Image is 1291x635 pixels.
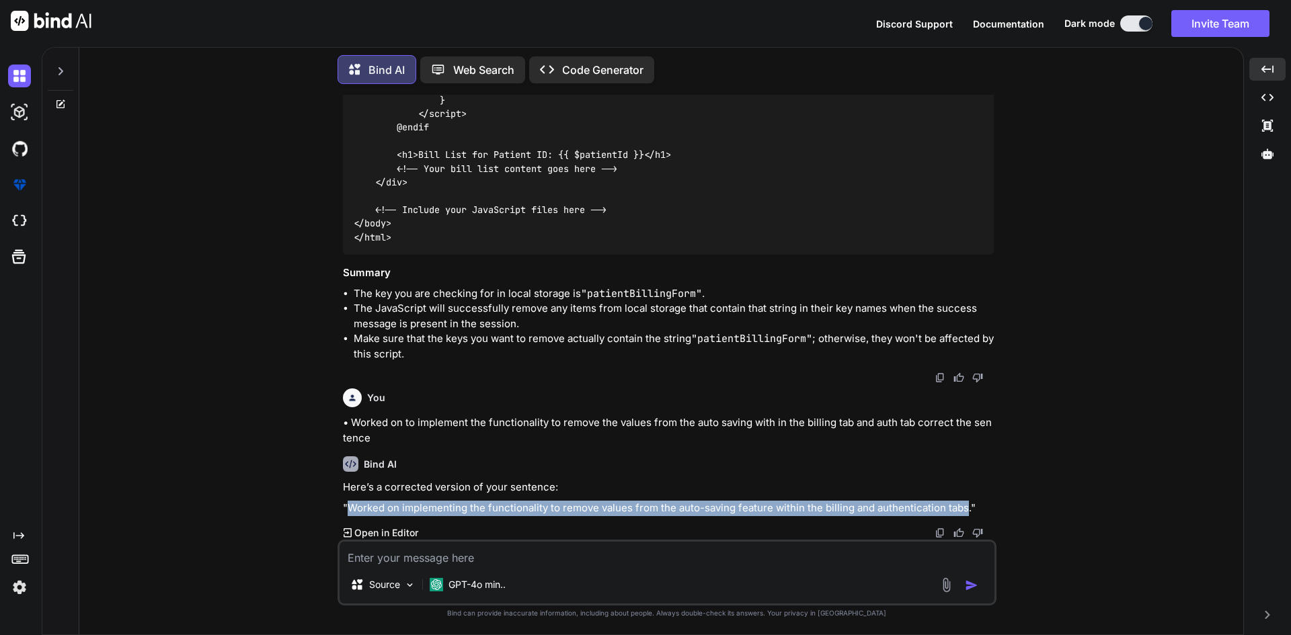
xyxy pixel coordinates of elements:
[876,18,953,30] span: Discord Support
[691,332,812,345] code: "patientBillingForm"
[8,65,31,87] img: darkChat
[8,101,31,124] img: darkAi-studio
[354,301,994,331] li: The JavaScript will successfully remove any items from local storage that contain that string in ...
[368,62,405,78] p: Bind AI
[354,526,418,540] p: Open in Editor
[8,173,31,196] img: premium
[8,576,31,599] img: settings
[935,372,945,383] img: copy
[953,527,964,538] img: like
[448,578,506,591] p: GPT-4o min..
[965,579,978,592] img: icon
[343,265,994,281] h3: Summary
[8,210,31,232] img: cloudideIcon
[581,287,702,300] code: "patientBillingForm"
[11,11,91,31] img: Bind AI
[343,501,994,516] p: "Worked on implementing the functionality to remove values from the auto-saving feature within th...
[973,18,1044,30] span: Documentation
[354,286,994,302] li: The key you are checking for in local storage is .
[369,578,400,591] p: Source
[939,577,954,593] img: attachment
[343,480,994,495] p: Here’s a corrected version of your sentence:
[972,372,983,383] img: dislike
[364,458,397,471] h6: Bind AI
[453,62,514,78] p: Web Search
[338,608,996,618] p: Bind can provide inaccurate information, including about people. Always double-check its answers....
[953,372,964,383] img: like
[8,137,31,160] img: githubDark
[430,578,443,591] img: GPT-4o mini
[562,62,643,78] p: Code Generator
[354,331,994,362] li: Make sure that the keys you want to remove actually contain the string ; otherwise, they won't be...
[973,17,1044,31] button: Documentation
[1171,10,1269,37] button: Invite Team
[935,527,945,538] img: copy
[367,391,385,405] h6: You
[1064,17,1115,30] span: Dark mode
[404,579,416,591] img: Pick Models
[972,527,983,538] img: dislike
[876,17,953,31] button: Discord Support
[343,415,994,446] p: • Worked on to implement the functionality to remove the values from the auto saving with in the ...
